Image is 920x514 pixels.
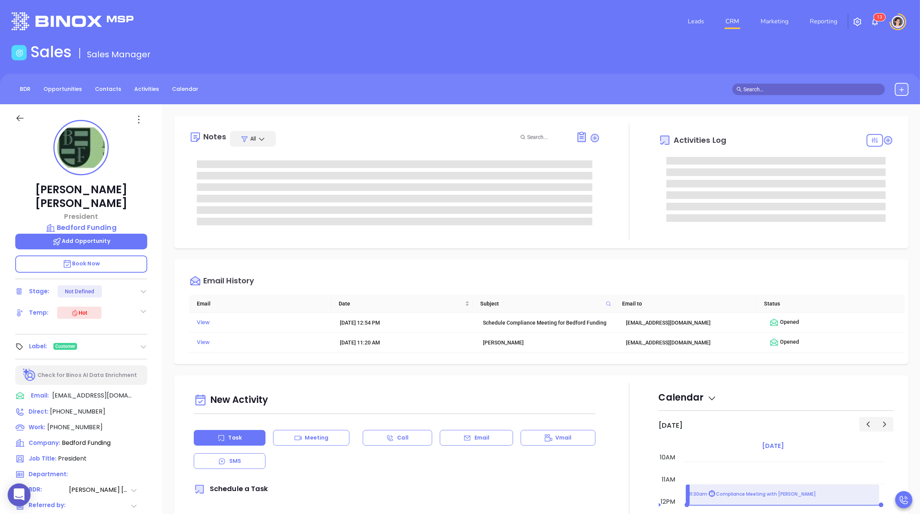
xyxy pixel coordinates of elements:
span: Book Now [63,260,100,267]
span: Department: [29,470,68,478]
p: SMS [229,457,241,465]
p: Meeting [305,434,328,442]
a: Marketing [758,14,791,29]
span: 1 [877,15,880,20]
th: Status [756,295,898,313]
div: Temp: [29,307,49,318]
button: Next day [876,417,893,431]
span: [EMAIL_ADDRESS][DOMAIN_NAME] [52,391,132,400]
span: Customer [55,342,76,351]
span: Sales Manager [87,48,151,60]
a: [DATE] [761,441,785,451]
img: iconSetting [853,17,862,26]
div: View [197,337,329,348]
span: Work: [29,423,45,431]
p: President [15,211,147,221]
div: [EMAIL_ADDRESS][DOMAIN_NAME] [626,338,759,347]
a: Activities [130,83,164,95]
div: [PERSON_NAME] [483,338,615,347]
div: Email History [203,277,254,287]
th: Email to [614,295,756,313]
div: Schedule Compliance Meeting for Bedford Funding [483,318,615,327]
div: Label: [29,341,47,352]
h1: Sales [31,43,72,61]
span: Direct : [29,407,48,415]
div: 12pm [659,497,677,506]
sup: 13 [874,13,885,21]
input: Search… [743,85,881,94]
a: Opportunities [39,83,87,95]
img: Ai-Enrich-DaqCidB-.svg [23,369,36,382]
th: Email [189,295,331,313]
span: [PHONE_NUMBER] [50,407,105,416]
div: Hot [71,308,87,317]
span: BDR: [29,485,68,495]
span: Referred by: [29,501,68,511]
p: 11:30am Compliance Meeting with [PERSON_NAME] [690,490,816,498]
span: All [250,135,256,142]
p: Email [474,434,490,442]
img: user [892,16,904,28]
div: 11am [661,475,677,484]
span: Schedule a Task [194,484,268,493]
span: 3 [880,15,882,20]
a: Calendar [167,83,203,95]
span: Email: [31,391,49,401]
div: Not Defined [65,285,94,297]
input: Search... [527,133,568,141]
div: [EMAIL_ADDRESS][DOMAIN_NAME] [626,318,759,327]
a: Bedford Funding [15,222,147,233]
button: Previous day [859,417,877,431]
div: Opened [769,318,902,327]
span: Job Title: [29,454,56,462]
p: Vmail [555,434,572,442]
span: [PERSON_NAME] [PERSON_NAME] [69,485,130,495]
a: BDR [15,83,35,95]
span: Subject [480,299,603,308]
img: profile-user [57,124,105,171]
span: search [737,87,742,92]
a: CRM [722,14,742,29]
span: President [58,454,87,463]
a: Leads [685,14,707,29]
span: Activities Log [674,136,726,144]
span: Add Opportunity [52,237,110,245]
div: [DATE] 11:20 AM [340,338,472,347]
p: Task [228,434,242,442]
div: 10am [659,453,677,462]
p: Call [397,434,408,442]
a: Contacts [90,83,126,95]
div: Opened [769,338,902,347]
span: [PHONE_NUMBER] [47,423,103,432]
h2: [DATE] [659,421,683,430]
div: View [197,317,329,328]
span: Calendar [659,391,717,404]
a: Reporting [807,14,840,29]
th: Date [331,295,473,313]
div: Stage: [29,286,50,297]
img: logo [11,12,133,30]
div: [DATE] 12:54 PM [340,318,472,327]
p: [PERSON_NAME] [PERSON_NAME] [15,183,147,210]
span: Date [339,299,464,308]
span: Company: [29,439,60,447]
div: Notes [203,133,227,141]
img: iconNotification [870,17,880,26]
p: Check for Binox AI Data Enrichment [37,371,137,379]
div: New Activity [194,391,595,410]
span: Bedford Funding [62,438,111,447]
